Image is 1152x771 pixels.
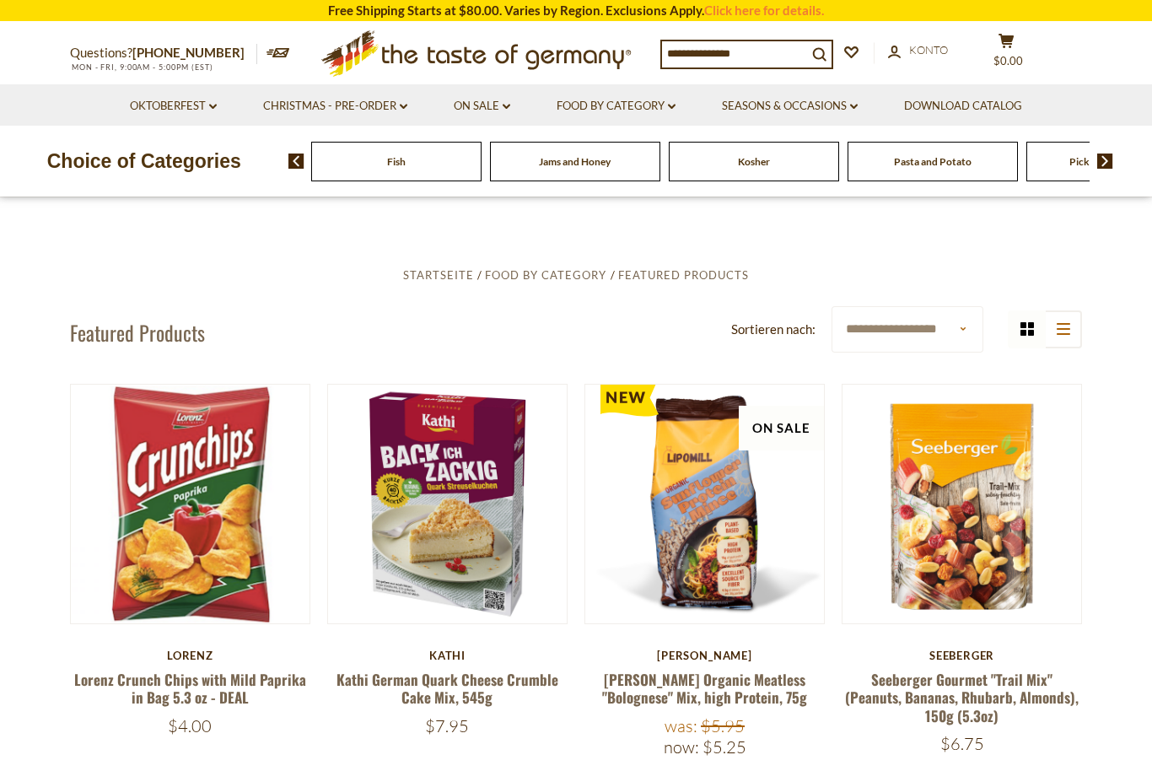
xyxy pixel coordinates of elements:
a: Food By Category [557,97,676,116]
label: Sortieren nach: [731,319,816,340]
a: Fish [387,155,406,168]
a: Click here for details. [704,3,824,18]
a: Jams and Honey [539,155,611,168]
a: Lorenz Crunch Chips with Mild Paprika in Bag 5.3 oz - DEAL [74,669,306,708]
a: Pasta and Potato [894,155,972,168]
button: $0.00 [981,33,1031,75]
label: Now: [664,736,699,758]
a: Oktoberfest [130,97,217,116]
img: next arrow [1097,154,1113,169]
span: $7.95 [425,715,469,736]
div: Seeberger [842,649,1082,662]
span: $5.25 [703,736,746,758]
span: $0.00 [993,54,1023,67]
a: Download Catalog [904,97,1022,116]
div: Kathi [327,649,568,662]
a: Food By Category [485,268,606,282]
a: Seasons & Occasions [722,97,858,116]
a: On Sale [454,97,510,116]
img: previous arrow [288,154,304,169]
a: Startseite [403,268,474,282]
img: Seeberger Gourmet "Trail Mix" (Peanuts, Bananas, Rhubarb, Almonds), 150g (5.3oz) [842,385,1081,623]
a: [PERSON_NAME] Organic Meatless "Bolognese" Mix, high Protein, 75g [602,669,807,708]
div: [PERSON_NAME] [584,649,825,662]
span: $6.75 [940,733,984,754]
label: Was: [665,715,697,736]
span: Konto [909,43,948,57]
h1: Featured Products [70,320,205,345]
img: Kathi German Quark Cheese Crumble Cake Mix, 545g [328,385,567,623]
p: Questions? [70,42,257,64]
span: $4.00 [168,715,212,736]
a: Konto [888,41,948,60]
a: Kosher [738,155,770,168]
span: MON - FRI, 9:00AM - 5:00PM (EST) [70,62,213,72]
img: Lamotte Organic Meatless "Bolognese" Mix, high Protein, 75g [585,385,824,623]
img: Lorenz Crunch Chips with Mild Paprika in Bag 5.3 oz - DEAL [71,385,310,623]
a: Kathi German Quark Cheese Crumble Cake Mix, 545g [336,669,558,708]
a: Featured Products [618,268,749,282]
a: Christmas - PRE-ORDER [263,97,407,116]
a: [PHONE_NUMBER] [132,45,245,60]
a: Seeberger Gourmet "Trail Mix" (Peanuts, Bananas, Rhubarb, Almonds), 150g (5.3oz) [845,669,1079,726]
span: $5.95 [701,715,745,736]
div: Lorenz [70,649,310,662]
